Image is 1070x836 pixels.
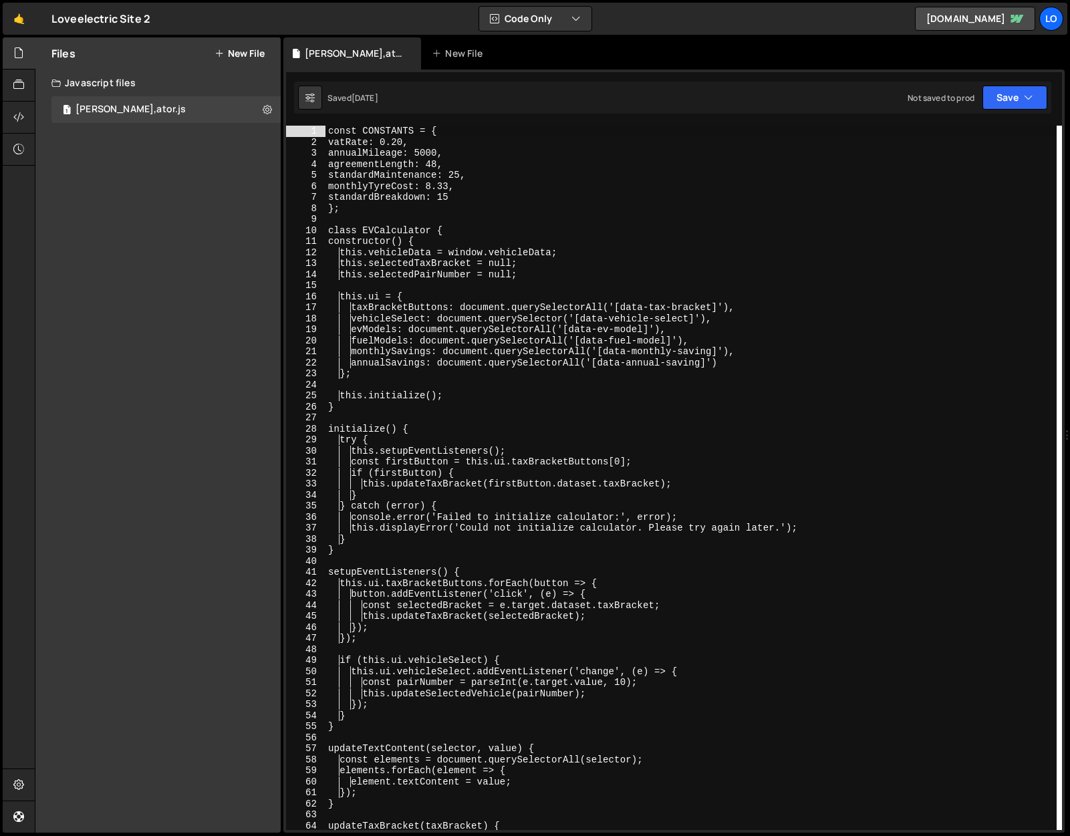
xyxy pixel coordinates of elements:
div: 17 [286,302,325,313]
div: 49 [286,655,325,666]
div: 38 [286,534,325,545]
div: 35 [286,501,325,512]
div: 39 [286,545,325,556]
div: 54 [286,710,325,722]
button: Code Only [479,7,591,31]
div: 44 [286,600,325,611]
span: 1 [63,106,71,116]
div: 42 [286,578,325,589]
div: 5 [286,170,325,181]
div: 37 [286,523,325,534]
div: 58 [286,754,325,766]
div: Javascript files [35,69,281,96]
div: 36 [286,512,325,523]
a: 🤙 [3,3,35,35]
div: 27 [286,412,325,424]
div: 55 [286,721,325,732]
div: 60 [286,777,325,788]
div: 4 [286,159,325,170]
div: 28 [286,424,325,435]
div: 10 [286,225,325,237]
div: 1 [286,126,325,137]
div: 64 [286,821,325,832]
div: 11 [286,236,325,247]
div: 57 [286,743,325,754]
div: 46 [286,622,325,634]
div: 61 [286,787,325,799]
div: 30 [286,446,325,457]
div: 62 [286,799,325,810]
div: 17050/46894.js [51,96,281,123]
div: [DATE] [352,92,378,104]
div: 7 [286,192,325,203]
div: 51 [286,677,325,688]
div: 34 [286,490,325,501]
div: 8 [286,203,325,215]
div: Saved [327,92,378,104]
div: [PERSON_NAME],ator.js [305,47,405,60]
a: Lo [1039,7,1063,31]
div: 26 [286,402,325,413]
div: 33 [286,478,325,490]
div: 23 [286,368,325,380]
div: 53 [286,699,325,710]
button: Save [982,86,1047,110]
div: 16 [286,291,325,303]
div: 41 [286,567,325,578]
a: [DOMAIN_NAME] [915,7,1035,31]
div: Not saved to prod [908,92,974,104]
div: 24 [286,380,325,391]
div: 45 [286,611,325,622]
div: 43 [286,589,325,600]
div: 48 [286,644,325,656]
div: 19 [286,324,325,335]
div: 9 [286,214,325,225]
div: 13 [286,258,325,269]
div: Loveelectric Site 2 [51,11,150,27]
div: 40 [286,556,325,567]
div: 6 [286,181,325,192]
h2: Files [51,46,76,61]
div: 12 [286,247,325,259]
div: 32 [286,468,325,479]
div: 52 [286,688,325,700]
div: 21 [286,346,325,358]
div: 22 [286,358,325,369]
div: 47 [286,633,325,644]
div: 59 [286,765,325,777]
div: 20 [286,335,325,347]
div: 3 [286,148,325,159]
div: [PERSON_NAME],ator.js [76,104,186,116]
div: New File [432,47,488,60]
div: 50 [286,666,325,678]
button: New File [215,48,265,59]
div: 31 [286,456,325,468]
div: 15 [286,280,325,291]
div: 14 [286,269,325,281]
div: 63 [286,809,325,821]
div: 56 [286,732,325,744]
div: 18 [286,313,325,325]
div: 2 [286,137,325,148]
div: 25 [286,390,325,402]
div: 29 [286,434,325,446]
